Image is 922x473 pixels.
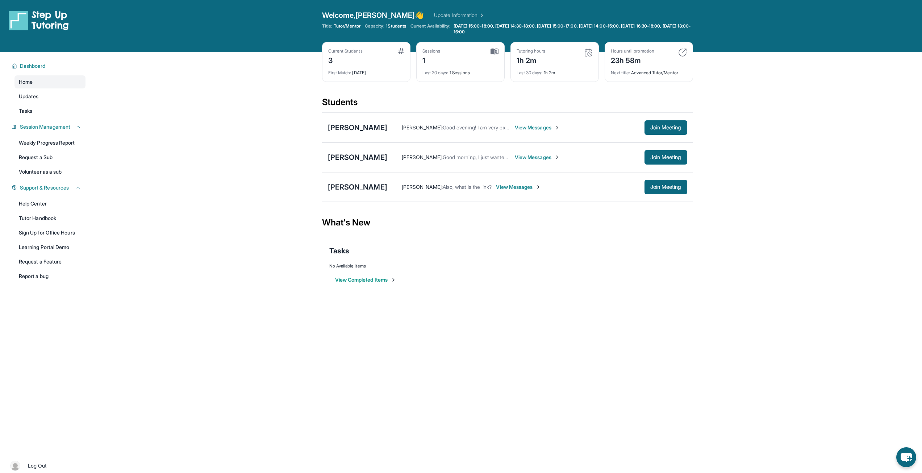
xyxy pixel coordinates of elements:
span: View Messages [515,124,560,131]
img: card [678,48,687,57]
a: Weekly Progress Report [14,136,85,149]
span: Good morning, I just wanted to check in and see if you wanted to start on [PERSON_NAME]'s tutorin... [443,154,787,160]
span: Updates [19,93,39,100]
a: Home [14,75,85,88]
span: Title: [322,23,332,29]
span: Last 30 days : [517,70,543,75]
div: [PERSON_NAME] [328,123,387,133]
span: View Messages [515,154,560,161]
button: Session Management [17,123,81,130]
span: Tutor/Mentor [334,23,360,29]
span: Good evening! I am very excited to meet [PERSON_NAME] at 4:30! please reach out if you have any q... [443,124,696,130]
a: Volunteer as a sub [14,165,85,178]
div: Advanced Tutor/Mentor [611,66,687,76]
a: Request a Feature [14,255,85,268]
span: | [23,461,25,470]
button: Dashboard [17,62,81,70]
div: 1h 2m [517,66,593,76]
div: What's New [322,207,693,238]
a: Updates [14,90,85,103]
div: [PERSON_NAME] [328,152,387,162]
span: Capacity: [365,23,385,29]
span: [PERSON_NAME] : [402,184,443,190]
img: Chevron Right [477,12,485,19]
span: First Match : [328,70,351,75]
div: Tutoring hours [517,48,546,54]
a: Tasks [14,104,85,117]
span: [DATE] 15:00-18:00, [DATE] 14:30-18:00, [DATE] 15:00-17:00, [DATE] 14:00-15:00, [DATE] 16:30-18:0... [454,23,692,35]
a: Update Information [434,12,485,19]
img: Chevron-Right [554,125,560,130]
span: Support & Resources [20,184,69,191]
span: Home [19,78,33,86]
span: Join Meeting [650,125,681,130]
span: Log Out [28,462,47,469]
span: Join Meeting [650,185,681,189]
img: card [584,48,593,57]
span: Dashboard [20,62,46,70]
div: 23h 58m [611,54,654,66]
span: Tasks [329,246,349,256]
span: [PERSON_NAME] : [402,154,443,160]
span: Tasks [19,107,32,115]
div: 1h 2m [517,54,546,66]
img: card [491,48,498,55]
span: View Messages [496,183,541,191]
a: Tutor Handbook [14,212,85,225]
img: user-img [10,461,20,471]
div: 1 [422,54,441,66]
span: 1 Students [386,23,406,29]
img: logo [9,10,69,30]
span: [PERSON_NAME] : [402,124,443,130]
div: 1 Sessions [422,66,498,76]
button: Join Meeting [644,180,687,194]
a: Request a Sub [14,151,85,164]
img: Chevron-Right [554,154,560,160]
div: Students [322,96,693,112]
span: Join Meeting [650,155,681,159]
span: Next title : [611,70,630,75]
div: [PERSON_NAME] [328,182,387,192]
span: Last 30 days : [422,70,449,75]
button: chat-button [896,447,916,467]
div: [DATE] [328,66,404,76]
div: Hours until promotion [611,48,654,54]
div: No Available Items [329,263,686,269]
a: Learning Portal Demo [14,241,85,254]
span: Also, what is the link? [443,184,492,190]
img: card [398,48,404,54]
button: Join Meeting [644,150,687,165]
span: Current Availability: [410,23,450,35]
span: Session Management [20,123,70,130]
a: [DATE] 15:00-18:00, [DATE] 14:30-18:00, [DATE] 15:00-17:00, [DATE] 14:00-15:00, [DATE] 16:30-18:0... [452,23,693,35]
a: Report a bug [14,270,85,283]
div: Current Students [328,48,363,54]
div: 3 [328,54,363,66]
button: Join Meeting [644,120,687,135]
div: Sessions [422,48,441,54]
button: Support & Resources [17,184,81,191]
span: Welcome, [PERSON_NAME] 👋 [322,10,424,20]
a: Help Center [14,197,85,210]
a: Sign Up for Office Hours [14,226,85,239]
img: Chevron-Right [535,184,541,190]
button: View Completed Items [335,276,396,283]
